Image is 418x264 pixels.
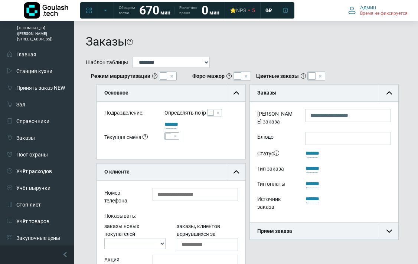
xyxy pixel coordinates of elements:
[164,109,206,117] label: Определять по ip
[192,72,225,80] b: Форс-мажор
[119,5,135,16] span: Обещаем гостю
[99,109,159,120] div: Подразделение:
[252,132,300,145] label: Блюдо
[386,228,392,234] img: collapse
[230,7,246,14] div: ⭐
[99,132,159,144] div: Текущая смена:
[139,3,159,17] strong: 670
[99,211,244,222] div: Показывать:
[252,194,300,214] div: Источник заказа
[344,3,412,18] button: Админ Время не фиксируется
[91,72,150,80] b: Режим маршрутизации
[252,179,300,191] div: Тип оплаты
[265,7,268,14] span: 0
[256,72,299,80] b: Цветные заказы
[202,3,208,17] strong: 0
[252,109,300,128] label: [PERSON_NAME] заказа
[86,59,128,66] label: Шаблон таблицы
[234,169,239,175] img: collapse
[24,2,68,19] img: Логотип компании Goulash.tech
[257,90,277,96] b: Заказы
[86,34,127,49] h1: Заказы
[179,5,197,16] span: Расчетное время
[268,7,272,14] span: ₽
[234,90,239,96] img: collapse
[171,222,244,251] div: заказы, клиентов вернувшихся за
[236,7,246,13] span: NPS
[360,11,408,17] span: Время не фиксируется
[99,188,147,207] div: Номер телефона
[261,4,277,17] a: 0 ₽
[104,169,130,175] b: О клиенте
[114,4,224,17] a: Обещаем гостю 670 мин Расчетное время 0 мин
[209,10,219,16] span: мин
[360,4,376,11] span: Админ
[386,90,392,96] img: collapse
[104,90,128,96] b: Основное
[257,228,292,234] b: Прием заказа
[252,149,300,160] div: Статус
[160,10,170,16] span: мин
[225,4,259,17] a: ⭐NPS 5
[252,7,255,14] span: 5
[99,222,171,251] div: заказы новых покупателей
[252,164,300,175] div: Тип заказа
